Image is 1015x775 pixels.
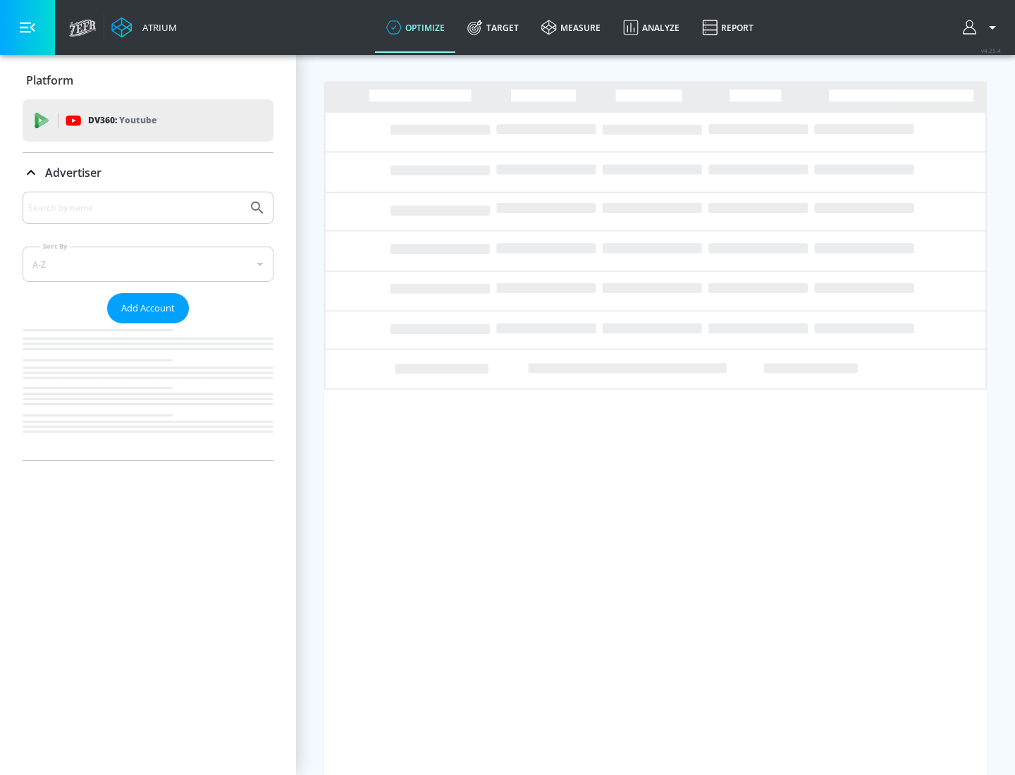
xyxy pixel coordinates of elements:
a: measure [530,2,612,53]
span: Add Account [121,300,175,316]
div: Advertiser [23,153,273,192]
p: Youtube [119,113,156,128]
a: Target [456,2,530,53]
label: Sort By [40,242,70,251]
p: Advertiser [45,165,101,180]
a: Atrium [111,17,177,38]
a: Report [691,2,765,53]
p: Platform [26,73,73,88]
div: Advertiser [23,192,273,460]
a: Analyze [612,2,691,53]
p: DV360: [88,113,156,128]
div: Atrium [137,21,177,34]
nav: list of Advertiser [23,323,273,460]
a: optimize [375,2,456,53]
span: v 4.25.4 [981,46,1001,54]
input: Search by name [28,199,242,217]
button: Add Account [107,293,189,323]
div: Platform [23,61,273,100]
div: A-Z [23,247,273,282]
div: DV360: Youtube [23,99,273,142]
